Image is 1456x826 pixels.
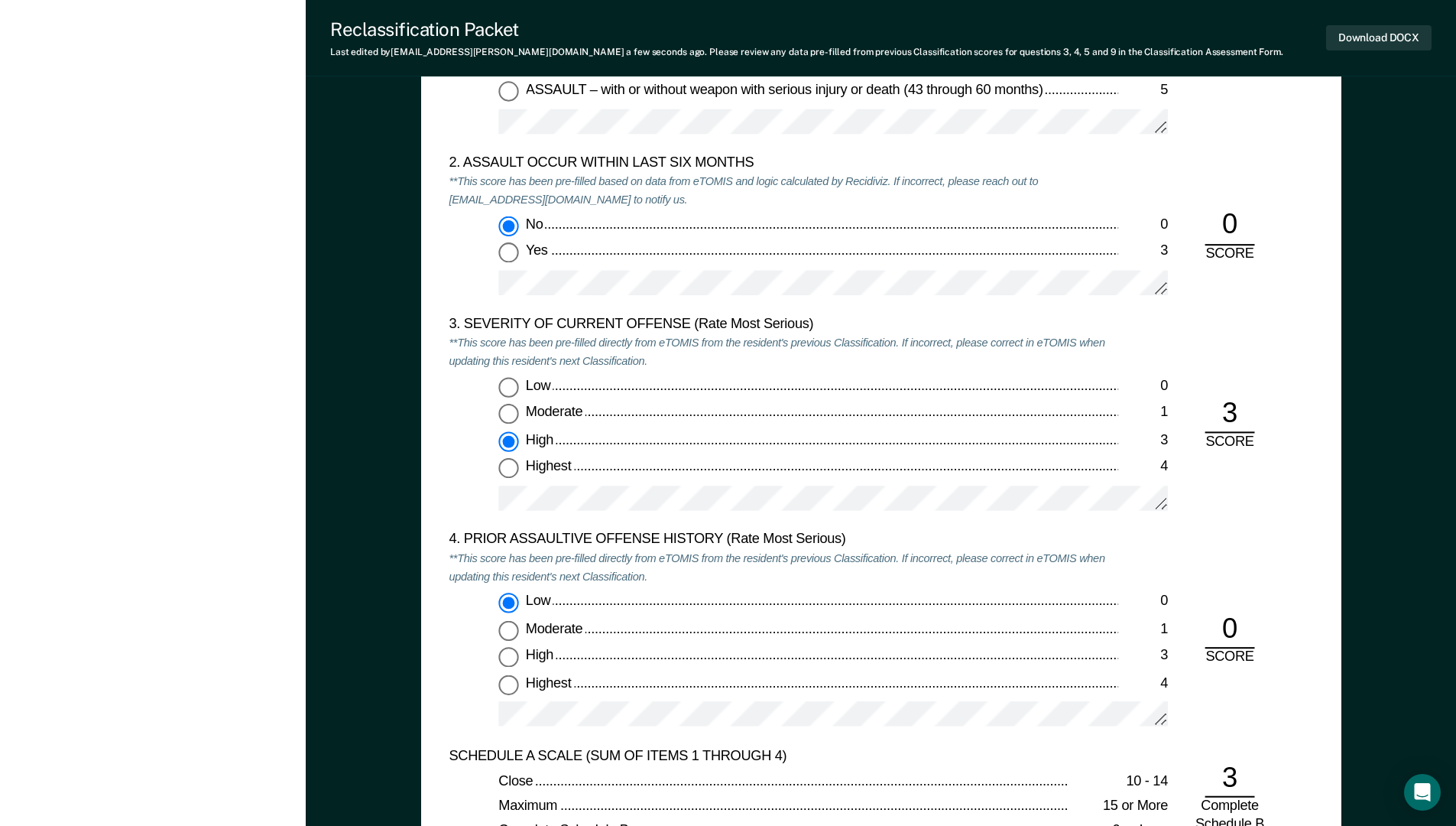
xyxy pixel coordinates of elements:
div: 3 [1118,243,1168,262]
div: 10 - 14 [1068,772,1168,791]
span: Maximum [498,798,559,813]
em: **This score has been pre-filled directly from eTOMIS from the resident's previous Classification... [449,551,1104,584]
span: Low [525,593,553,608]
div: Open Intercom Messenger [1404,774,1441,811]
input: Moderate1 [498,405,518,424]
em: **This score has been pre-filled based on data from eTOMIS and logic calculated by Recidiviz. If ... [449,174,1038,206]
div: 3 [1118,432,1168,450]
span: Low [525,378,553,393]
span: Moderate [525,620,585,636]
div: SCORE [1192,246,1266,264]
span: No [525,216,545,232]
div: Last edited by [EMAIL_ADDRESS][PERSON_NAME][DOMAIN_NAME] . Please review any data pre-filled from... [330,47,1283,57]
div: 2. ASSAULT OCCUR WITHIN LAST SIX MONTHS [449,154,1118,173]
span: a few seconds ago [626,47,705,57]
span: Highest [525,675,573,690]
span: Moderate [525,405,585,420]
button: Download DOCX [1326,25,1432,50]
input: High3 [498,647,518,667]
input: High3 [498,432,518,452]
span: High [525,647,556,662]
div: 4 [1118,675,1168,693]
input: Moderate1 [498,620,518,640]
div: Reclassification Packet [330,18,1283,41]
div: 1 [1118,620,1168,639]
div: 3 [1205,396,1254,434]
div: 4 [1118,459,1168,477]
div: 0 [1205,207,1254,245]
span: Highest [525,459,573,474]
input: Yes3 [498,243,518,263]
div: 0 [1118,216,1168,235]
div: 0 [1118,593,1168,611]
input: No0 [498,216,518,236]
input: Highest4 [498,459,518,479]
div: SCHEDULE A SCALE (SUM OF ITEMS 1 THROUGH 4) [449,747,1118,766]
div: 15 or More [1068,798,1168,816]
input: Low0 [498,378,518,398]
div: 3. SEVERITY OF CURRENT OFFENSE (Rate Most Serious) [449,316,1118,334]
input: ASSAULT – with or without weapon with serious injury or death (43 through 60 months)5 [498,82,518,102]
input: Highest4 [498,675,518,694]
span: High [525,432,556,447]
div: 3 [1118,647,1168,665]
span: ASSAULT – with or without weapon with serious injury or death (43 through 60 months) [525,82,1045,97]
input: Low0 [498,593,518,613]
span: Yes [525,243,550,259]
div: 1 [1118,405,1168,423]
div: 0 [1205,612,1254,649]
div: 3 [1205,760,1254,798]
div: 5 [1118,82,1168,100]
div: 4. PRIOR ASSAULTIVE OFFENSE HISTORY (Rate Most Serious) [449,532,1118,550]
em: **This score has been pre-filled directly from eTOMIS from the resident's previous Classification... [449,336,1104,368]
div: 0 [1118,378,1168,396]
span: Close [498,772,536,788]
div: SCORE [1192,649,1266,668]
div: SCORE [1192,434,1266,452]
